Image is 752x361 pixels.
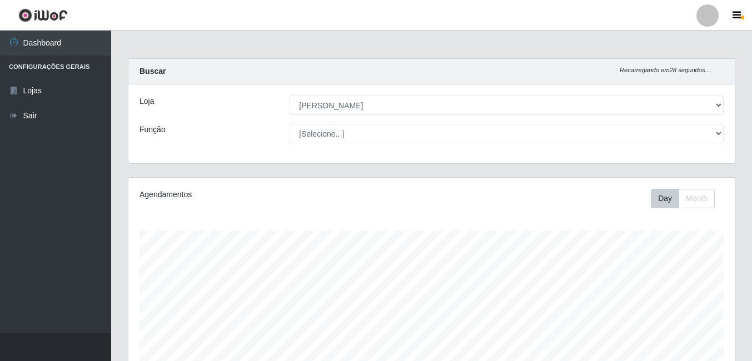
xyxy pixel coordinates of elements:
[651,189,679,208] button: Day
[140,124,166,136] label: Função
[651,189,724,208] div: Toolbar with button groups
[18,8,68,22] img: CoreUI Logo
[140,96,154,107] label: Loja
[620,67,710,73] i: Recarregando em 28 segundos...
[140,189,373,200] div: Agendamentos
[140,67,166,76] strong: Buscar
[679,189,715,208] button: Month
[651,189,715,208] div: First group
